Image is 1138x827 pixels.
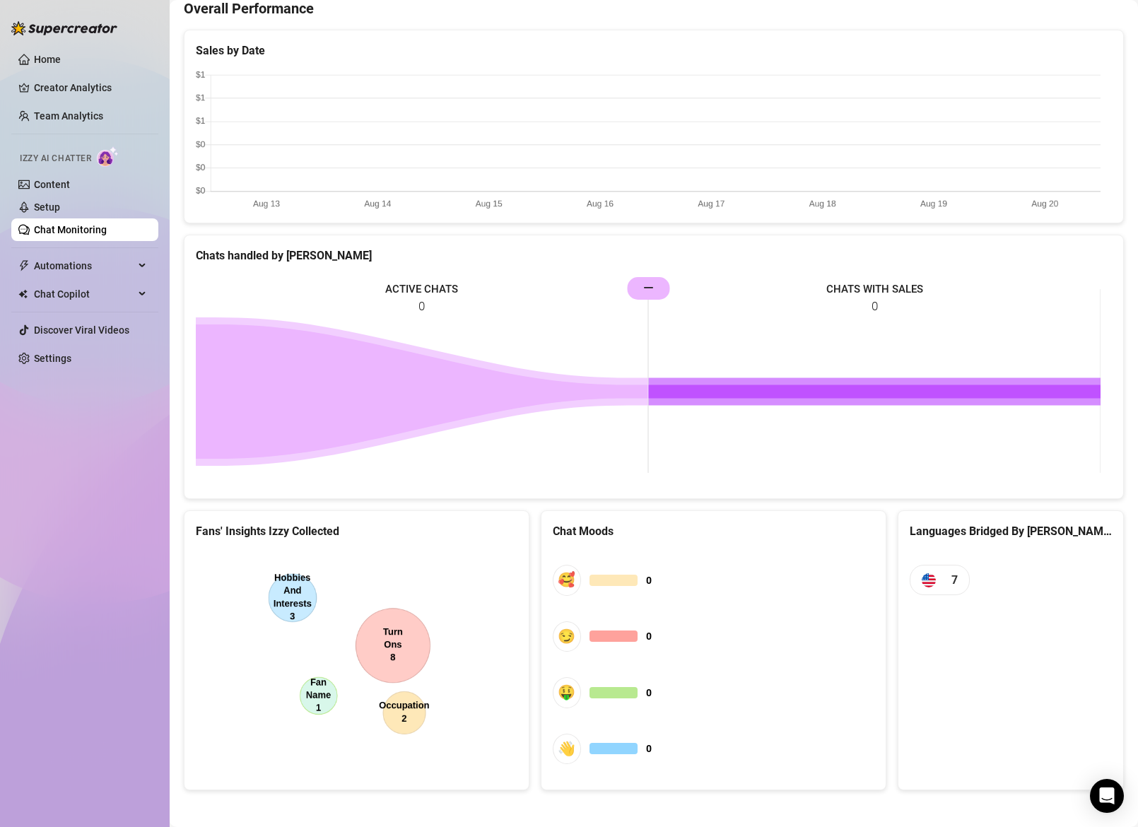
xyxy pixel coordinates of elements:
div: Chats handled by [PERSON_NAME] [196,247,1112,264]
span: thunderbolt [18,260,30,271]
a: Settings [34,353,71,364]
a: Creator Analytics [34,76,147,99]
a: Content [34,179,70,190]
div: Languages Bridged By [PERSON_NAME] [910,522,1113,540]
img: Chat Copilot [18,289,28,299]
a: Discover Viral Videos [34,324,129,336]
span: 7 [951,571,958,589]
div: Open Intercom Messenger [1090,779,1124,813]
a: Home [34,54,61,65]
div: Chat Moods [553,522,874,540]
span: Izzy AI Chatter [20,152,91,165]
span: 0 [646,628,652,644]
div: 👋 [553,734,581,764]
div: 🤑 [553,677,581,708]
div: 🥰 [553,565,581,595]
img: logo-BBDzfeDw.svg [11,21,117,35]
span: Automations [34,254,134,277]
div: 😏 [553,621,581,652]
span: 0 [646,573,652,588]
div: Fans' Insights Izzy Collected [196,522,517,540]
img: us [922,573,936,587]
a: Team Analytics [34,110,103,122]
span: Chat Copilot [34,283,134,305]
a: Setup [34,201,60,213]
div: Sales by Date [196,42,1112,59]
a: Chat Monitoring [34,224,107,235]
span: 0 [646,685,652,700]
img: AI Chatter [97,146,119,167]
span: 0 [646,741,652,756]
